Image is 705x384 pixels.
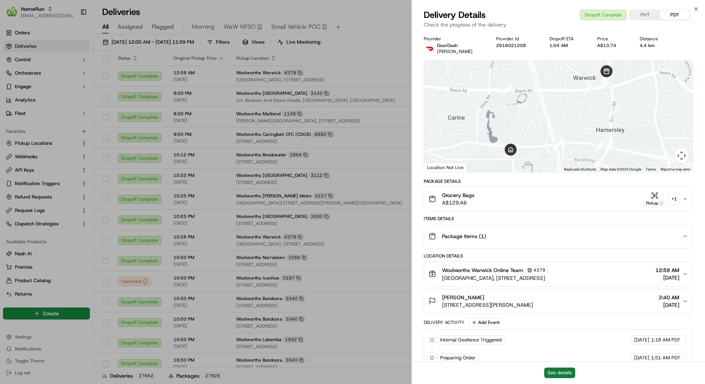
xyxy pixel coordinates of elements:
div: Provider [424,36,484,42]
span: Knowledge Base [15,108,57,115]
div: Start new chat [25,71,122,78]
span: API Documentation [70,108,120,115]
a: 💻API Documentation [60,105,123,118]
button: Package Items (1) [424,224,693,248]
button: Woolworths Warwick Online Team4379[GEOGRAPHIC_DATA], [STREET_ADDRESS]12:59 AM[DATE] [424,262,693,286]
div: 30 [605,141,614,151]
span: [GEOGRAPHIC_DATA], [STREET_ADDRESS] [442,274,548,282]
p: Welcome 👋 [7,29,136,41]
div: Distance [640,36,670,42]
div: 31 [595,141,605,151]
button: PHT [630,10,660,20]
img: doordash_logo_v2.png [424,43,436,54]
span: [STREET_ADDRESS][PERSON_NAME] [442,301,533,309]
div: Pickup [643,200,666,206]
span: 1:18 AM PDT [651,337,680,343]
button: 2616021208 [496,43,526,49]
span: [DATE] [659,301,679,309]
div: We're available if you need us! [25,78,94,84]
span: A$129.48 [442,199,474,206]
button: Grocery BagsA$129.48Pickup+1 [424,187,693,211]
span: [DATE] [634,337,649,343]
a: Powered byPylon [53,126,90,132]
div: 4.4 km [640,43,670,49]
span: 2:40 AM [659,294,679,301]
div: 💻 [63,109,69,115]
div: 27 [602,73,611,82]
button: PDT [660,10,690,20]
div: 33 [508,168,518,177]
div: Price [597,36,628,42]
div: 3 [502,85,512,94]
span: [PERSON_NAME] [442,294,484,301]
span: [DATE] [634,355,649,361]
input: Got a question? Start typing here... [19,48,134,56]
span: Preparing Order [440,355,476,361]
div: Location Details [424,253,693,259]
a: Open this area in Google Maps (opens a new window) [426,162,451,172]
div: + 1 [669,194,679,204]
div: 32 [553,140,563,150]
span: Map data ©2025 Google [601,167,641,171]
span: Internal Geofence Triggered [440,337,502,343]
div: Items Details [424,216,693,222]
div: 26 [601,72,611,82]
a: Terms (opens in new tab) [646,167,656,171]
span: Grocery Bags [442,191,474,199]
img: Nash [7,7,22,22]
span: Delivery Details [424,9,486,21]
button: See details [544,368,575,378]
div: 📗 [7,109,13,115]
button: Start new chat [127,73,136,82]
span: [PERSON_NAME] [437,49,473,54]
span: 12:59 AM [655,266,679,274]
div: 4 [583,84,593,93]
button: [PERSON_NAME][STREET_ADDRESS][PERSON_NAME]2:40 AM[DATE] [424,289,693,313]
a: Report a map error [661,167,690,171]
button: Keyboard shortcuts [564,167,596,172]
p: DoorDash [437,43,473,49]
button: Add Event [469,318,502,327]
div: Provider Id [496,36,538,42]
span: Pylon [74,126,90,132]
button: Map camera controls [674,148,689,163]
div: 28 [604,72,613,81]
span: 1:51 AM PDT [651,355,680,361]
a: 📗Knowledge Base [4,105,60,118]
div: 1:04 AM [549,43,585,49]
div: 29 [608,108,618,118]
div: 24 [598,79,608,89]
div: Delivery Activity [424,319,464,325]
div: 25 [601,79,611,89]
button: Pickup+1 [643,192,679,206]
div: Location Not Live [424,163,467,172]
img: 1736555255976-a54dd68f-1ca7-489b-9aae-adbdc363a1c4 [7,71,21,84]
div: Dropoff ETA [549,36,585,42]
span: Package Items ( 1 ) [442,232,486,240]
button: Pickup [643,192,666,206]
img: Google [426,162,451,172]
span: [DATE] [655,274,679,281]
p: Check the progress of the delivery [424,21,693,28]
span: 4379 [533,267,545,273]
div: A$13.74 [597,43,628,49]
div: Package Details [424,178,693,184]
span: Woolworths Warwick Online Team [442,266,523,274]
